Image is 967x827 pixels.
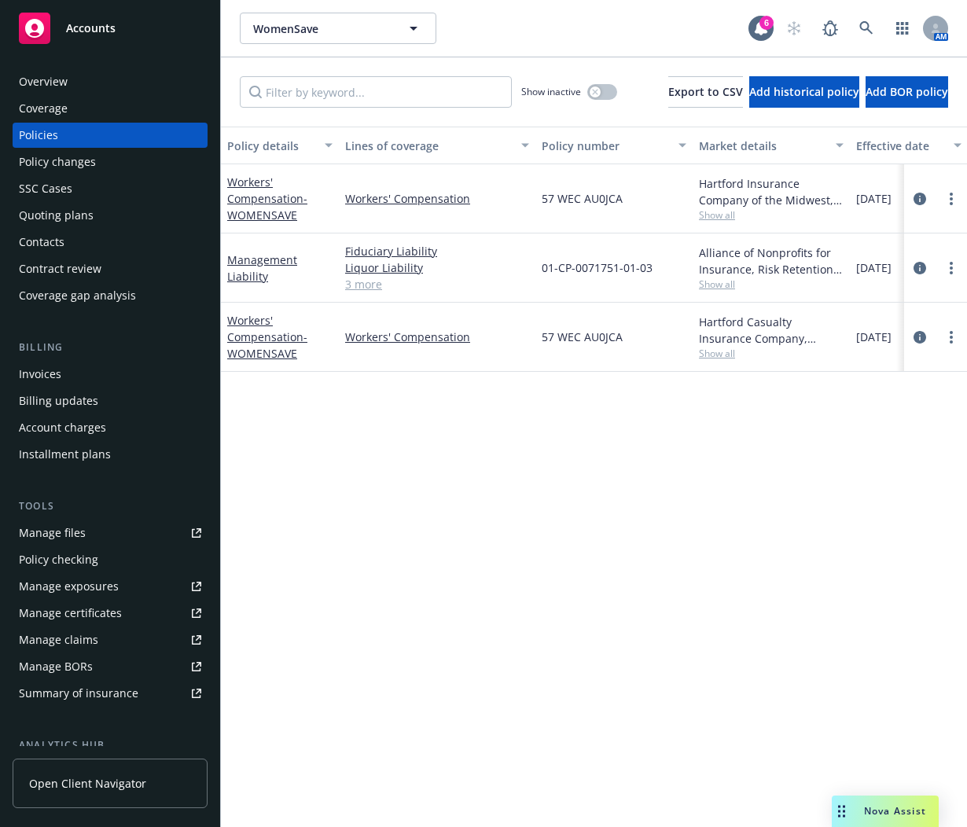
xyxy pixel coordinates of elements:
[19,601,122,626] div: Manage certificates
[19,681,138,706] div: Summary of insurance
[856,259,892,276] span: [DATE]
[345,190,529,207] a: Workers' Compensation
[749,76,859,108] button: Add historical policy
[887,13,918,44] a: Switch app
[13,6,208,50] a: Accounts
[227,252,297,284] a: Management Liability
[856,190,892,207] span: [DATE]
[19,547,98,572] div: Policy checking
[227,138,315,154] div: Policy details
[13,681,208,706] a: Summary of insurance
[240,13,436,44] button: WomenSave
[693,127,850,164] button: Market details
[699,278,844,291] span: Show all
[699,347,844,360] span: Show all
[13,442,208,467] a: Installment plans
[13,203,208,228] a: Quoting plans
[19,256,101,281] div: Contract review
[221,127,339,164] button: Policy details
[866,84,948,99] span: Add BOR policy
[13,601,208,626] a: Manage certificates
[345,329,529,345] a: Workers' Compensation
[699,208,844,222] span: Show all
[13,388,208,413] a: Billing updates
[227,313,307,361] a: Workers' Compensation
[856,329,892,345] span: [DATE]
[13,69,208,94] a: Overview
[910,189,929,208] a: circleInformation
[832,796,939,827] button: Nova Assist
[13,230,208,255] a: Contacts
[535,127,693,164] button: Policy number
[13,520,208,546] a: Manage files
[521,85,581,98] span: Show inactive
[19,654,93,679] div: Manage BORs
[13,256,208,281] a: Contract review
[19,362,61,387] div: Invoices
[13,176,208,201] a: SSC Cases
[866,76,948,108] button: Add BOR policy
[345,259,529,276] a: Liquor Liability
[942,328,961,347] a: more
[13,96,208,121] a: Coverage
[942,259,961,278] a: more
[542,259,653,276] span: 01-CP-0071751-01-03
[19,149,96,175] div: Policy changes
[253,20,389,37] span: WomenSave
[13,283,208,308] a: Coverage gap analysis
[910,328,929,347] a: circleInformation
[668,84,743,99] span: Export to CSV
[19,627,98,652] div: Manage claims
[699,138,826,154] div: Market details
[13,547,208,572] a: Policy checking
[759,16,774,30] div: 6
[13,574,208,599] a: Manage exposures
[910,259,929,278] a: circleInformation
[699,175,844,208] div: Hartford Insurance Company of the Midwest, Hartford Insurance Group
[13,415,208,440] a: Account charges
[19,69,68,94] div: Overview
[19,442,111,467] div: Installment plans
[13,149,208,175] a: Policy changes
[19,283,136,308] div: Coverage gap analysis
[13,340,208,355] div: Billing
[13,498,208,514] div: Tools
[13,627,208,652] a: Manage claims
[699,314,844,347] div: Hartford Casualty Insurance Company, Hartford Insurance Group
[778,13,810,44] a: Start snowing
[19,230,64,255] div: Contacts
[19,520,86,546] div: Manage files
[345,243,529,259] a: Fiduciary Liability
[339,127,535,164] button: Lines of coverage
[814,13,846,44] a: Report a Bug
[345,276,529,292] a: 3 more
[856,138,944,154] div: Effective date
[749,84,859,99] span: Add historical policy
[66,22,116,35] span: Accounts
[13,362,208,387] a: Invoices
[13,123,208,148] a: Policies
[19,96,68,121] div: Coverage
[19,574,119,599] div: Manage exposures
[29,775,146,792] span: Open Client Navigator
[851,13,882,44] a: Search
[13,654,208,679] a: Manage BORs
[942,189,961,208] a: more
[832,796,851,827] div: Drag to move
[240,76,512,108] input: Filter by keyword...
[542,138,669,154] div: Policy number
[19,203,94,228] div: Quoting plans
[864,804,926,818] span: Nova Assist
[699,244,844,278] div: Alliance of Nonprofits for Insurance, Risk Retention Group, Inc., Nonprofits Insurance Alliance o...
[227,175,307,222] a: Workers' Compensation
[542,190,623,207] span: 57 WEC AU0JCA
[19,176,72,201] div: SSC Cases
[19,415,106,440] div: Account charges
[13,737,208,753] div: Analytics hub
[668,76,743,108] button: Export to CSV
[345,138,512,154] div: Lines of coverage
[19,123,58,148] div: Policies
[542,329,623,345] span: 57 WEC AU0JCA
[19,388,98,413] div: Billing updates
